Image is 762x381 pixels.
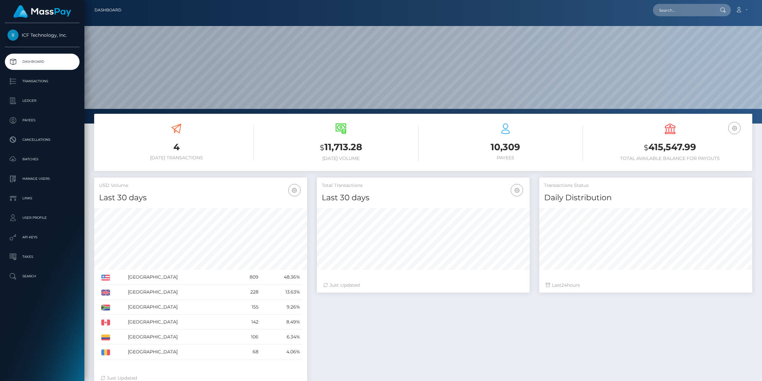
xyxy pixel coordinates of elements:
[5,210,80,226] a: User Profile
[101,290,110,296] img: GB.png
[5,171,80,187] a: Manage Users
[5,112,80,128] a: Payees
[101,320,110,325] img: CA.png
[126,300,234,315] td: [GEOGRAPHIC_DATA]
[323,282,523,289] div: Just Updated
[320,143,324,152] small: $
[7,135,77,145] p: Cancellations
[94,3,121,17] a: Dashboard
[5,73,80,89] a: Transactions
[261,330,302,345] td: 6.34%
[234,345,261,360] td: 68
[101,305,110,310] img: ZA.png
[322,192,525,204] h4: Last 30 days
[5,32,80,38] span: ICF Technology, Inc.
[99,192,302,204] h4: Last 30 days
[5,249,80,265] a: Taxes
[261,300,302,315] td: 9.26%
[7,193,77,203] p: Links
[7,76,77,86] p: Transactions
[234,300,261,315] td: 155
[544,182,747,189] h5: Transactions Status
[99,141,254,153] h3: 4
[7,30,19,41] img: ICF Technology, Inc.
[7,252,77,262] p: Taxes
[5,229,80,245] a: API Keys
[5,151,80,167] a: Batches
[101,335,110,340] img: CO.png
[234,285,261,300] td: 228
[234,330,261,345] td: 106
[544,192,747,204] h4: Daily Distribution
[7,271,77,281] p: Search
[428,155,583,161] h6: Payees
[261,315,302,330] td: 8.49%
[126,315,234,330] td: [GEOGRAPHIC_DATA]
[7,174,77,184] p: Manage Users
[234,315,261,330] td: 142
[653,4,714,16] input: Search...
[261,270,302,285] td: 48.36%
[5,190,80,206] a: Links
[593,141,747,154] h3: 415,547.99
[13,5,71,18] img: MassPay Logo
[5,93,80,109] a: Ledger
[7,154,77,164] p: Batches
[264,141,418,154] h3: 11,713.28
[126,345,234,360] td: [GEOGRAPHIC_DATA]
[261,345,302,360] td: 4.06%
[561,282,567,288] span: 24
[644,143,648,152] small: $
[101,349,110,355] img: RO.png
[7,57,77,67] p: Dashboard
[5,268,80,284] a: Search
[261,285,302,300] td: 13.63%
[322,182,525,189] h5: Total Transactions
[101,275,110,281] img: US.png
[99,155,254,161] h6: [DATE] Transactions
[264,156,418,161] h6: [DATE] Volume
[234,270,261,285] td: 809
[7,213,77,223] p: User Profile
[546,282,746,289] div: Last hours
[126,270,234,285] td: [GEOGRAPHIC_DATA]
[593,156,747,161] h6: Total Available Balance for Payouts
[428,141,583,153] h3: 10,309
[5,132,80,148] a: Cancellations
[5,54,80,70] a: Dashboard
[126,285,234,300] td: [GEOGRAPHIC_DATA]
[7,115,77,125] p: Payees
[7,96,77,106] p: Ledger
[99,182,302,189] h5: USD Volume
[126,330,234,345] td: [GEOGRAPHIC_DATA]
[7,232,77,242] p: API Keys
